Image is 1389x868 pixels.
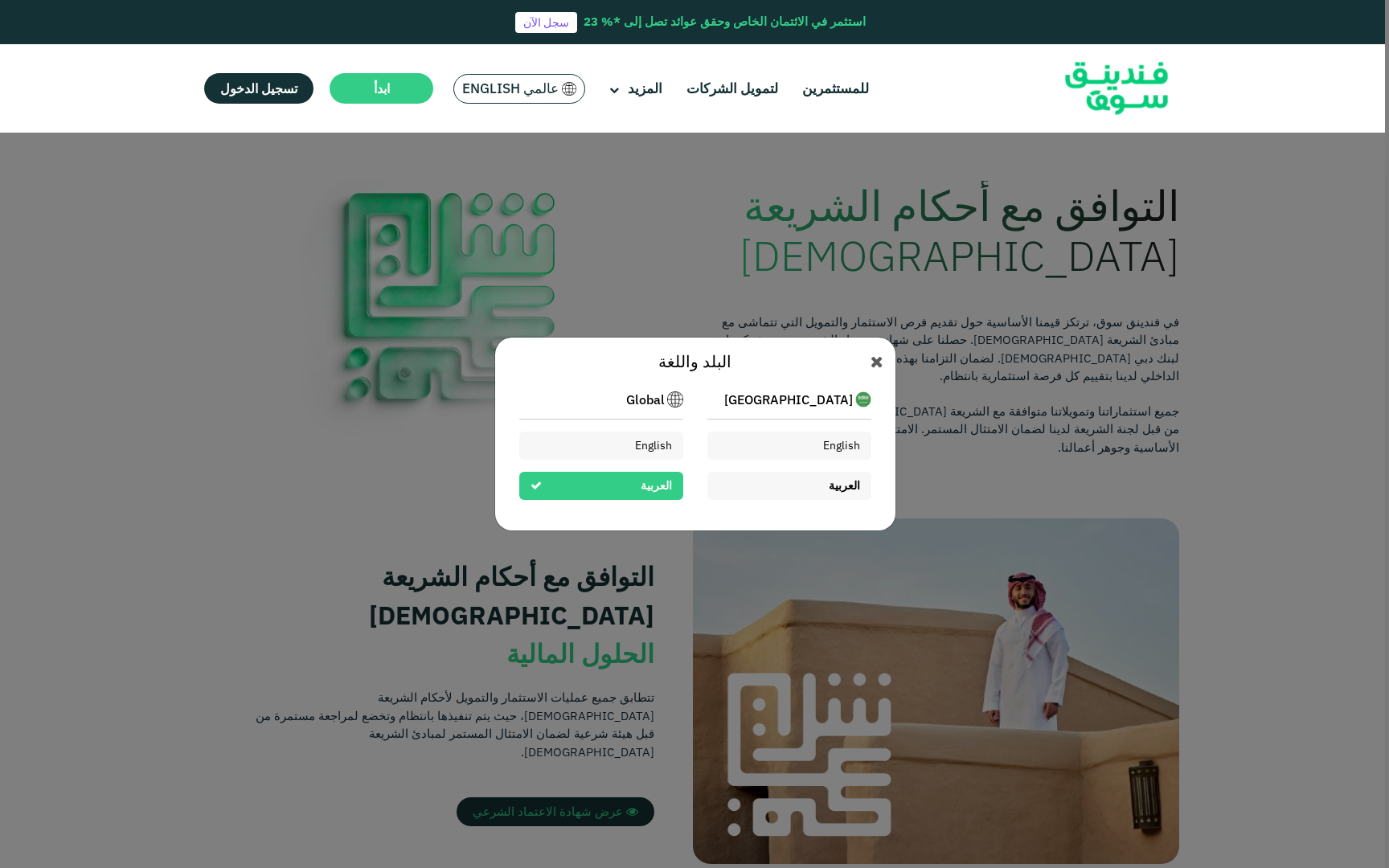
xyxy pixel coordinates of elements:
img: SA Flag [562,82,576,96]
span: تسجيل الدخول [220,80,297,96]
span: عالمي English [462,80,559,98]
span: ابدأ [374,80,390,96]
div: البلد واللغة [519,350,871,374]
span: [GEOGRAPHIC_DATA] [724,390,853,409]
div: استثمر في الائتمان الخاص وحقق عوائد تصل إلى *% 23 [584,13,866,31]
span: English [823,438,860,452]
span: العربية [641,478,672,493]
a: للمستثمرين [798,76,873,102]
a: لتمويل الشركات [682,76,782,102]
span: English [635,438,672,452]
span: المزيد [628,80,662,97]
span: Global [626,390,665,409]
a: تسجيل الدخول [204,73,313,104]
img: Logo [1038,48,1195,129]
a: سجل الآن [515,12,577,33]
img: SA Flag [855,391,871,407]
img: SA Flag [667,391,683,407]
span: العربية [829,478,860,493]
